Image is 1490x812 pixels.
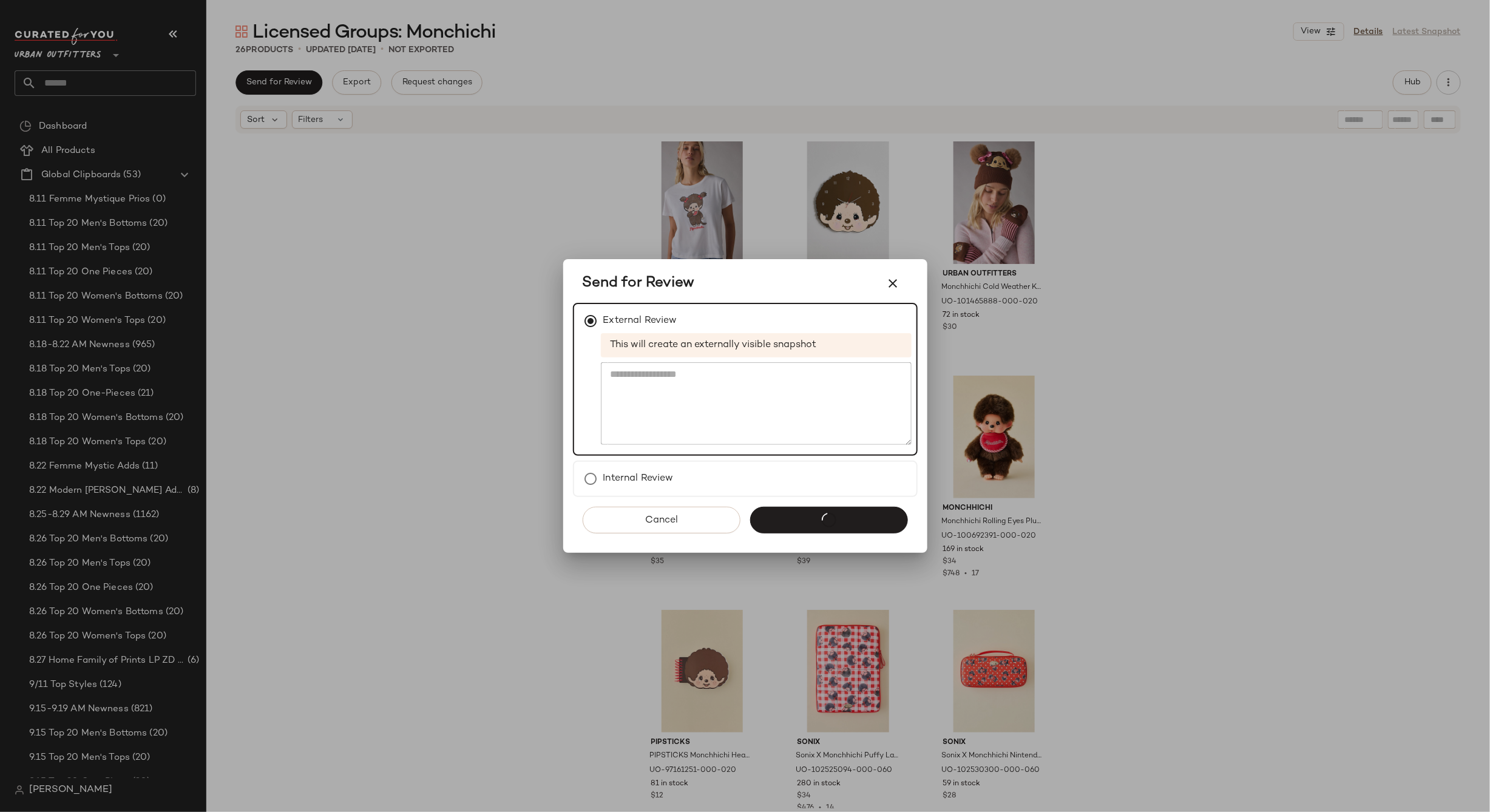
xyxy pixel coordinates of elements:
[603,467,674,491] label: Internal Review
[583,507,740,533] button: Cancel
[645,515,678,526] span: Cancel
[601,333,912,357] span: This will create an externally visible snapshot
[583,274,695,293] span: Send for Review
[603,309,677,333] label: External Review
